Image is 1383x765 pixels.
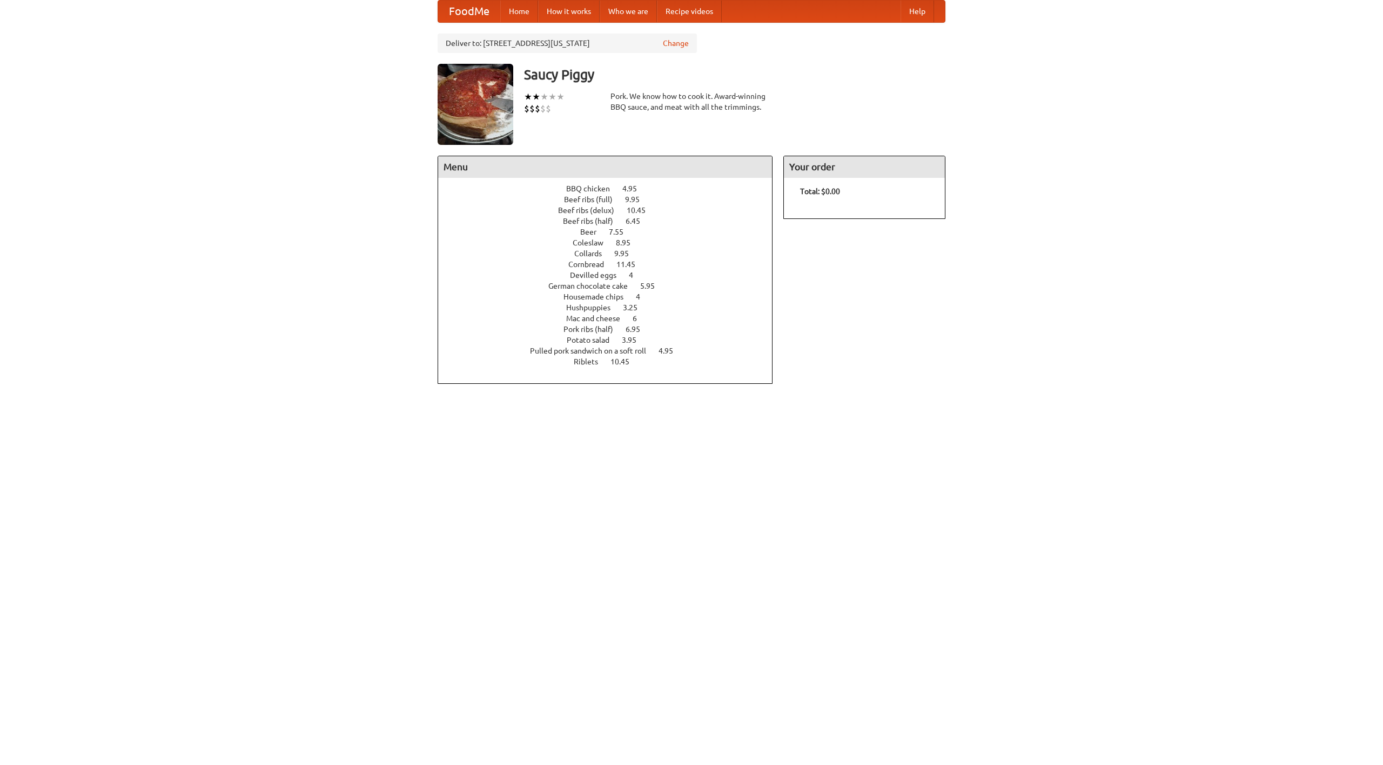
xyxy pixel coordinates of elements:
a: Mac and cheese 6 [566,314,657,323]
h4: Your order [784,156,945,178]
span: Beef ribs (delux) [558,206,625,215]
span: 3.95 [622,336,647,344]
a: Beef ribs (delux) 10.45 [558,206,666,215]
a: BBQ chicken 4.95 [566,184,657,193]
span: 6.45 [626,217,651,225]
span: Beef ribs (half) [563,217,624,225]
li: $ [540,103,546,115]
span: 9.95 [614,249,640,258]
span: 3.25 [623,303,648,312]
a: Hushpuppies 3.25 [566,303,657,312]
h3: Saucy Piggy [524,64,945,85]
span: Beef ribs (full) [564,195,623,204]
span: 7.55 [609,228,634,236]
span: 11.45 [616,260,646,269]
a: Devilled eggs 4 [570,271,653,280]
a: Collards 9.95 [574,249,649,258]
li: $ [529,103,535,115]
span: 6 [633,314,648,323]
span: 4.95 [659,347,684,355]
a: Beef ribs (full) 9.95 [564,195,660,204]
div: Deliver to: [STREET_ADDRESS][US_STATE] [438,34,697,53]
span: 4 [629,271,644,280]
span: Riblets [574,357,609,366]
a: Recipe videos [657,1,722,22]
a: Beer 7.55 [580,228,643,236]
span: Collards [574,249,613,258]
span: Beer [580,228,607,236]
span: Pork ribs (half) [563,325,624,334]
li: $ [524,103,529,115]
span: 9.95 [625,195,650,204]
span: 10.45 [627,206,656,215]
span: Hushpuppies [566,303,621,312]
a: Coleslaw 8.95 [573,238,650,247]
span: 5.95 [640,282,666,290]
span: BBQ chicken [566,184,621,193]
a: Change [663,38,689,49]
h4: Menu [438,156,772,178]
span: Coleslaw [573,238,614,247]
a: Cornbread 11.45 [568,260,655,269]
a: Pork ribs (half) 6.95 [563,325,660,334]
span: Housemade chips [563,292,634,301]
span: 4 [636,292,651,301]
a: Potato salad 3.95 [567,336,656,344]
a: How it works [538,1,600,22]
li: ★ [556,91,565,103]
li: ★ [524,91,532,103]
a: Housemade chips 4 [563,292,660,301]
a: Pulled pork sandwich on a soft roll 4.95 [530,347,693,355]
span: 8.95 [616,238,641,247]
a: Help [901,1,934,22]
a: Beef ribs (half) 6.45 [563,217,660,225]
span: German chocolate cake [548,282,639,290]
span: Cornbread [568,260,615,269]
a: Riblets 10.45 [574,357,649,366]
li: ★ [548,91,556,103]
a: Who we are [600,1,657,22]
img: angular.jpg [438,64,513,145]
b: Total: $0.00 [800,187,840,196]
span: Mac and cheese [566,314,631,323]
a: Home [500,1,538,22]
li: $ [546,103,551,115]
li: ★ [532,91,540,103]
span: Pulled pork sandwich on a soft roll [530,347,657,355]
a: FoodMe [438,1,500,22]
li: $ [535,103,540,115]
span: 4.95 [622,184,648,193]
span: Potato salad [567,336,620,344]
a: German chocolate cake 5.95 [548,282,675,290]
li: ★ [540,91,548,103]
span: 6.95 [626,325,651,334]
span: 10.45 [610,357,640,366]
div: Pork. We know how to cook it. Award-winning BBQ sauce, and meat with all the trimmings. [610,91,773,112]
span: Devilled eggs [570,271,627,280]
